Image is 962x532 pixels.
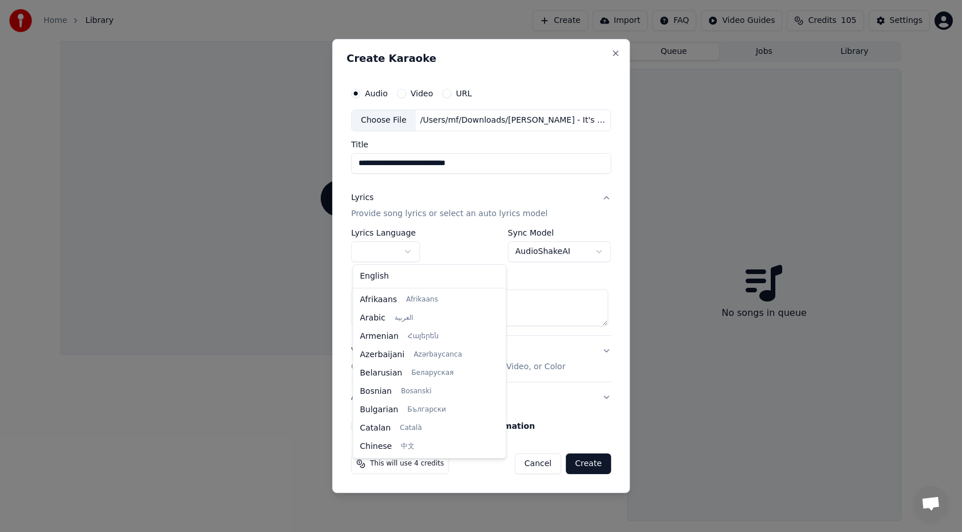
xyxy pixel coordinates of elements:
[401,442,415,451] span: 中文
[360,271,389,282] span: English
[401,387,431,396] span: Bosanski
[360,441,392,452] span: Chinese
[395,314,413,323] span: العربية
[360,294,397,306] span: Afrikaans
[360,367,403,379] span: Belarusian
[360,386,392,397] span: Bosnian
[360,404,399,416] span: Bulgarian
[411,369,454,378] span: Беларуская
[408,332,439,341] span: Հայերեն
[360,349,405,361] span: Azerbaijani
[407,405,445,414] span: Български
[360,423,391,434] span: Catalan
[400,424,421,433] span: Català
[360,312,385,324] span: Arabic
[406,295,438,304] span: Afrikaans
[413,350,462,359] span: Azərbaycanca
[360,331,399,342] span: Armenian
